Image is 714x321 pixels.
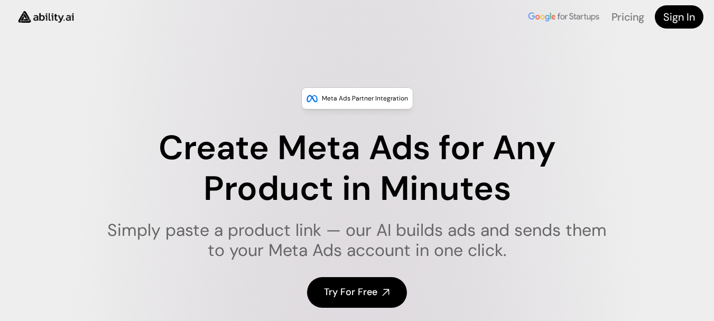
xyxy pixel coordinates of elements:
[100,220,614,261] h1: Simply paste a product link — our AI builds ads and sends them to your Meta Ads account in one cl...
[324,286,377,299] h4: Try For Free
[322,93,408,104] p: Meta Ads Partner Integration
[100,128,614,209] h1: Create Meta Ads for Any Product in Minutes
[307,277,407,307] a: Try For Free
[663,10,695,24] h4: Sign In
[655,5,703,29] a: Sign In
[611,10,644,24] a: Pricing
